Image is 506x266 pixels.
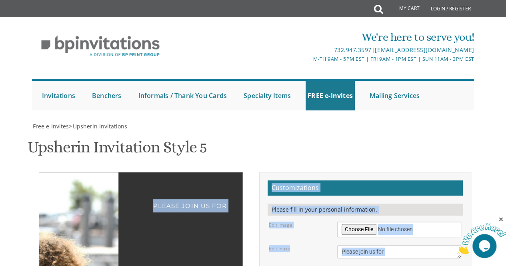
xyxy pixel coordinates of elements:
iframe: chat widget [456,216,506,254]
a: Mailing Services [368,81,422,110]
div: Please fill in your personal information. [268,204,463,216]
div: Please join us for [55,188,226,212]
h2: Customizations [268,180,463,196]
div: We're here to serve you! [180,29,474,45]
label: Edit image: [269,222,294,228]
a: Specialty Items [242,81,293,110]
span: Upsherin Invitations [73,122,127,130]
a: Free e-Invites [32,122,69,130]
div: | [180,45,474,55]
a: Invitations [40,81,77,110]
h1: Upsherin Invitation Style 5 [28,138,207,162]
a: 732.947.3597 [334,46,372,54]
label: Edit Intro: [269,245,290,252]
div: M-Th 9am - 5pm EST | Fri 9am - 1pm EST | Sun 11am - 3pm EST [180,55,474,63]
span: Free e-Invites [33,122,69,130]
textarea: Please join us for [337,245,462,258]
span: > [69,122,127,130]
a: FREE e-Invites [306,81,355,110]
a: Upsherin Invitations [72,122,127,130]
img: BP Invitation Loft [32,30,169,63]
a: Informals / Thank You Cards [136,81,229,110]
a: Benchers [90,81,124,110]
a: My Cart [382,1,425,17]
a: [EMAIL_ADDRESS][DOMAIN_NAME] [375,46,474,54]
